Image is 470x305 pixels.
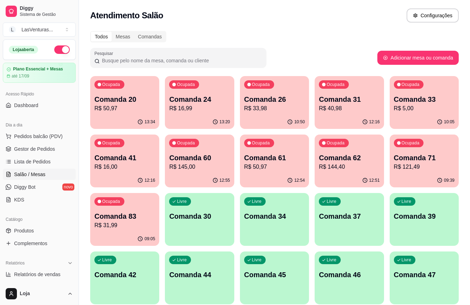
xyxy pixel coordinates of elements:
button: Configurações [407,8,459,23]
p: Livre [402,199,412,204]
p: Ocupada [402,82,420,87]
article: Plano Essencial + Mesas [13,67,63,72]
p: Ocupada [252,140,270,146]
p: Comanda 44 [169,270,230,280]
label: Pesquisar [94,50,116,56]
button: OcupadaComanda 41R$ 16,0012:16 [90,135,159,187]
button: LivreComanda 30 [165,193,234,246]
p: Livre [177,257,187,263]
a: Produtos [3,225,76,236]
span: L [9,26,16,33]
p: R$ 5,00 [394,104,454,113]
a: Salão / Mesas [3,169,76,180]
p: R$ 16,99 [169,104,230,113]
div: Comandas [134,32,166,42]
p: 12:54 [294,178,305,183]
button: OcupadaComanda 33R$ 5,0010:05 [390,76,459,129]
p: Ocupada [177,140,195,146]
p: 12:55 [219,178,230,183]
p: Comanda 62 [319,153,379,163]
p: Livre [252,257,262,263]
button: LivreComanda 44 [165,251,234,304]
span: Relatórios de vendas [14,271,61,278]
p: Ocupada [327,82,345,87]
button: LivreComanda 34 [240,193,309,246]
button: LivreComanda 45 [240,251,309,304]
p: R$ 33,98 [244,104,305,113]
a: Relatórios de vendas [3,269,76,280]
p: Comanda 61 [244,153,305,163]
button: LivreComanda 46 [315,251,384,304]
a: KDS [3,194,76,205]
p: Comanda 33 [394,94,454,104]
button: OcupadaComanda 83R$ 31,9909:05 [90,193,159,246]
a: Relatório de clientes [3,281,76,293]
p: 12:51 [369,178,380,183]
input: Pesquisar [100,57,262,64]
span: Diggy [20,5,73,12]
button: LivreComanda 39 [390,193,459,246]
p: R$ 145,00 [169,163,230,171]
button: OcupadaComanda 60R$ 145,0012:55 [165,135,234,187]
p: Comanda 34 [244,211,305,221]
p: 10:05 [444,119,454,125]
p: Comanda 39 [394,211,454,221]
p: 09:05 [144,236,155,242]
p: Comanda 71 [394,153,454,163]
p: Comanda 31 [319,94,379,104]
div: Acesso Rápido [3,88,76,100]
p: 10:50 [294,119,305,125]
article: até 17/09 [12,73,29,79]
div: Loja aberta [9,46,38,54]
button: Alterar Status [54,45,70,54]
p: 13:20 [219,119,230,125]
p: R$ 50,97 [94,104,155,113]
button: OcupadaComanda 31R$ 40,9812:16 [315,76,384,129]
button: Select a team [3,23,76,37]
span: Lista de Pedidos [14,158,51,165]
a: Plano Essencial + Mesasaté 17/09 [3,63,76,83]
p: Livre [252,199,262,204]
button: Adicionar mesa ou comanda [377,51,459,65]
p: Comanda 30 [169,211,230,221]
p: 12:16 [369,119,380,125]
span: Pedidos balcão (PDV) [14,133,63,140]
p: Livre [177,199,187,204]
p: R$ 16,00 [94,163,155,171]
p: Comanda 20 [94,94,155,104]
h2: Atendimento Salão [90,10,163,21]
button: OcupadaComanda 71R$ 121,4909:39 [390,135,459,187]
p: R$ 31,99 [94,221,155,230]
span: Complementos [14,240,47,247]
p: Comanda 41 [94,153,155,163]
p: Ocupada [102,140,120,146]
button: OcupadaComanda 61R$ 50,9712:54 [240,135,309,187]
button: Loja [3,285,76,302]
a: Lista de Pedidos [3,156,76,167]
p: 09:39 [444,178,454,183]
span: Salão / Mesas [14,171,45,178]
p: 12:16 [144,178,155,183]
p: Livre [327,257,336,263]
button: OcupadaComanda 24R$ 16,9913:20 [165,76,234,129]
p: Ocupada [327,140,345,146]
p: Ocupada [402,140,420,146]
a: Diggy Botnovo [3,181,76,193]
p: Comanda 60 [169,153,230,163]
span: Relatórios [6,260,25,266]
p: 13:34 [144,119,155,125]
a: Dashboard [3,100,76,111]
p: Comanda 83 [94,211,155,221]
span: Dashboard [14,102,38,109]
div: Catálogo [3,214,76,225]
span: Loja [20,291,64,297]
span: Diggy Bot [14,183,36,191]
a: Gestor de Pedidos [3,143,76,155]
button: LivreComanda 47 [390,251,459,304]
p: R$ 121,49 [394,163,454,171]
p: Livre [327,199,336,204]
p: Comanda 42 [94,270,155,280]
p: Comanda 45 [244,270,305,280]
p: R$ 50,97 [244,163,305,171]
span: Sistema de Gestão [20,12,73,17]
